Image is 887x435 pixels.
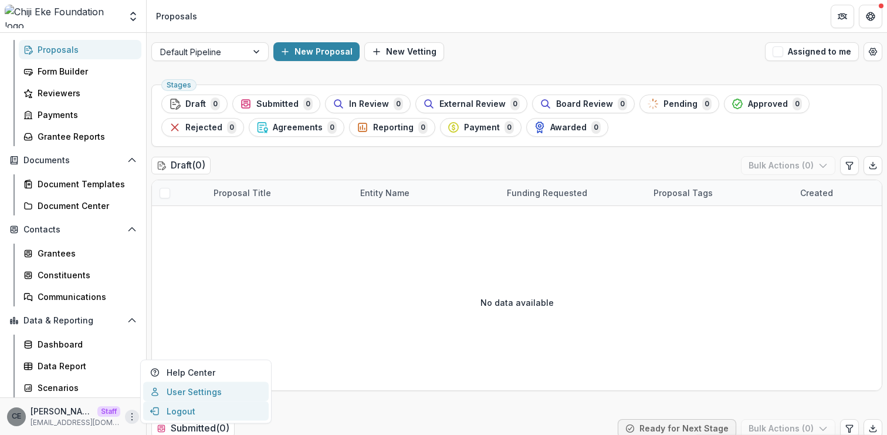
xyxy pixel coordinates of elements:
div: Proposals [38,43,132,56]
button: New Vetting [364,42,444,61]
a: Grantee Reports [19,127,141,146]
button: Export table data [864,156,882,175]
button: Get Help [859,5,882,28]
button: Open Contacts [5,220,141,239]
button: Open Data & Reporting [5,311,141,330]
div: Chiji Eke [12,413,21,420]
span: Awarded [550,123,587,133]
span: 0 [227,121,236,134]
div: Entity Name [353,187,417,199]
span: 0 [793,97,802,110]
span: 0 [394,97,403,110]
a: Dashboard [19,335,141,354]
div: Reviewers [38,87,132,99]
button: Partners [831,5,854,28]
div: Payments [38,109,132,121]
button: Submitted0 [232,95,320,113]
div: Proposal Tags [646,187,720,199]
span: 0 [211,97,220,110]
span: Documents [23,156,123,166]
span: Pending [663,99,698,109]
button: Agreements0 [249,118,344,137]
span: Contacts [23,225,123,235]
div: Created [793,187,840,199]
button: Payment0 [440,118,522,137]
a: Payments [19,105,141,124]
a: Constituents [19,265,141,285]
div: Entity Name [353,180,500,205]
div: Dashboard [38,338,132,350]
span: 0 [618,97,627,110]
a: Form Builder [19,62,141,81]
span: Data & Reporting [23,316,123,326]
div: Document Templates [38,178,132,190]
h2: Draft ( 0 ) [151,157,211,174]
a: Proposals [19,40,141,59]
span: 0 [505,121,514,134]
p: [EMAIL_ADDRESS][DOMAIN_NAME] [31,417,120,428]
div: Constituents [38,269,132,281]
p: No data available [480,296,554,309]
a: Document Center [19,196,141,215]
button: External Review0 [415,95,527,113]
span: 0 [327,121,337,134]
div: Funding Requested [500,180,646,205]
button: Open entity switcher [125,5,141,28]
button: Awarded0 [526,118,608,137]
div: Form Builder [38,65,132,77]
span: Approved [748,99,788,109]
div: Grantees [38,247,132,259]
nav: breadcrumb [151,8,202,25]
span: 0 [418,121,428,134]
button: New Proposal [273,42,360,61]
span: Rejected [185,123,222,133]
div: Proposal Title [206,187,278,199]
button: Draft0 [161,95,228,113]
button: Pending0 [639,95,719,113]
button: Edit table settings [840,156,859,175]
p: [PERSON_NAME] [31,405,93,417]
button: Board Review0 [532,95,635,113]
a: Grantees [19,244,141,263]
button: Open Documents [5,151,141,170]
button: Assigned to me [765,42,859,61]
span: Stages [167,81,191,89]
p: Staff [97,406,120,417]
button: More [125,410,139,424]
div: Grantee Reports [38,130,132,143]
div: Proposal Tags [646,180,793,205]
span: 0 [591,121,601,134]
div: Proposal Title [206,180,353,205]
span: External Review [439,99,506,109]
button: Bulk Actions (0) [741,156,835,175]
span: Agreements [273,123,323,133]
button: Approved0 [724,95,810,113]
div: Communications [38,291,132,303]
span: 0 [702,97,712,110]
div: Scenarios [38,382,132,394]
span: Draft [185,99,206,109]
a: Data Report [19,356,141,376]
button: Open table manager [864,42,882,61]
span: In Review [349,99,389,109]
span: 0 [303,97,313,110]
div: Data Report [38,360,132,372]
div: Proposals [156,10,197,22]
a: Communications [19,287,141,306]
img: Chiji Eke Foundation logo [5,5,120,28]
span: Reporting [373,123,414,133]
a: Document Templates [19,174,141,194]
span: Payment [464,123,500,133]
button: Rejected0 [161,118,244,137]
div: Document Center [38,200,132,212]
a: Scenarios [19,378,141,397]
button: Reporting0 [349,118,435,137]
span: Submitted [256,99,299,109]
div: Funding Requested [500,187,594,199]
button: In Review0 [325,95,411,113]
span: Board Review [556,99,613,109]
